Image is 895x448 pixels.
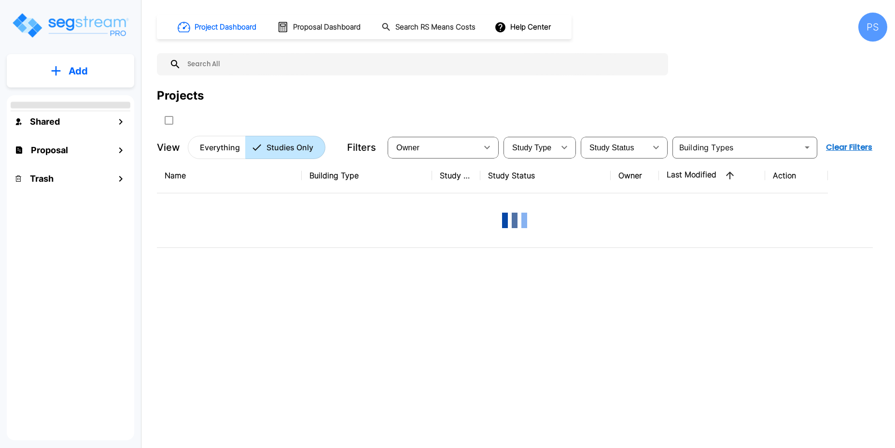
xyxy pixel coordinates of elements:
[390,134,477,161] div: Select
[395,22,475,33] h1: Search RS Means Costs
[800,141,814,154] button: Open
[7,57,134,85] button: Add
[266,142,313,153] p: Studies Only
[245,136,325,159] button: Studies Only
[188,136,246,159] button: Everything
[11,12,129,39] img: Logo
[31,144,68,157] h1: Proposal
[378,18,481,37] button: Search RS Means Costs
[188,136,325,159] div: Platform
[157,140,180,155] p: View
[69,64,88,78] p: Add
[822,138,876,157] button: Clear Filters
[157,87,204,104] div: Projects
[492,18,555,36] button: Help Center
[765,158,828,193] th: Action
[174,16,262,38] button: Project Dashboard
[583,134,646,161] div: Select
[659,158,765,193] th: Last Modified
[181,53,663,75] input: Search All
[347,140,376,155] p: Filters
[159,111,179,130] button: SelectAll
[195,22,256,33] h1: Project Dashboard
[611,158,659,193] th: Owner
[432,158,480,193] th: Study Type
[495,201,534,240] img: Loading
[675,141,798,154] input: Building Types
[30,172,54,185] h1: Trash
[30,115,60,128] h1: Shared
[293,22,361,33] h1: Proposal Dashboard
[273,17,366,37] button: Proposal Dashboard
[505,134,555,161] div: Select
[302,158,432,193] th: Building Type
[512,144,551,152] span: Study Type
[480,158,611,193] th: Study Status
[858,13,887,42] div: PS
[200,142,240,153] p: Everything
[157,158,302,193] th: Name
[589,144,634,152] span: Study Status
[396,144,420,152] span: Owner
